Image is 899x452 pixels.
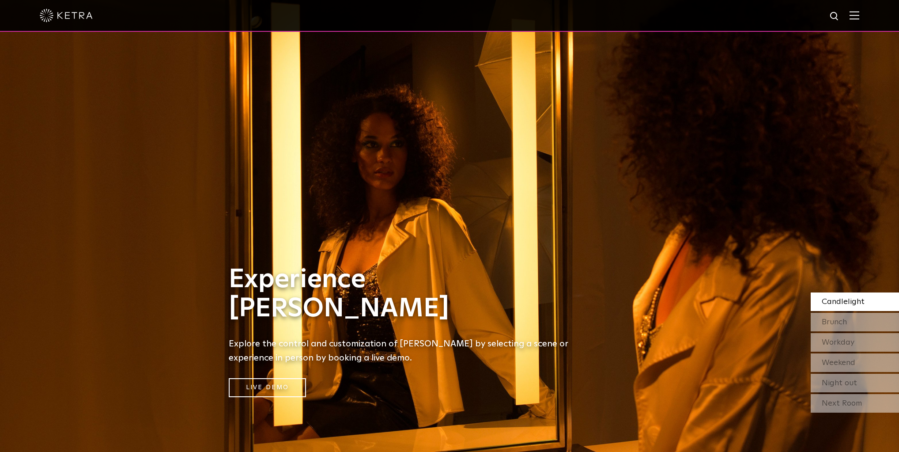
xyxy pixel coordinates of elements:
span: Candlelight [822,298,865,306]
span: Night out [822,379,857,387]
img: ketra-logo-2019-white [40,9,93,22]
a: Live Demo [229,378,306,397]
span: Brunch [822,318,847,326]
img: search icon [829,11,840,22]
div: Next Room [811,394,899,413]
img: Hamburger%20Nav.svg [850,11,859,19]
span: Weekend [822,359,855,367]
h1: Experience [PERSON_NAME] [229,265,582,323]
span: Workday [822,338,854,346]
h5: Explore the control and customization of [PERSON_NAME] by selecting a scene or experience in pers... [229,337,582,365]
